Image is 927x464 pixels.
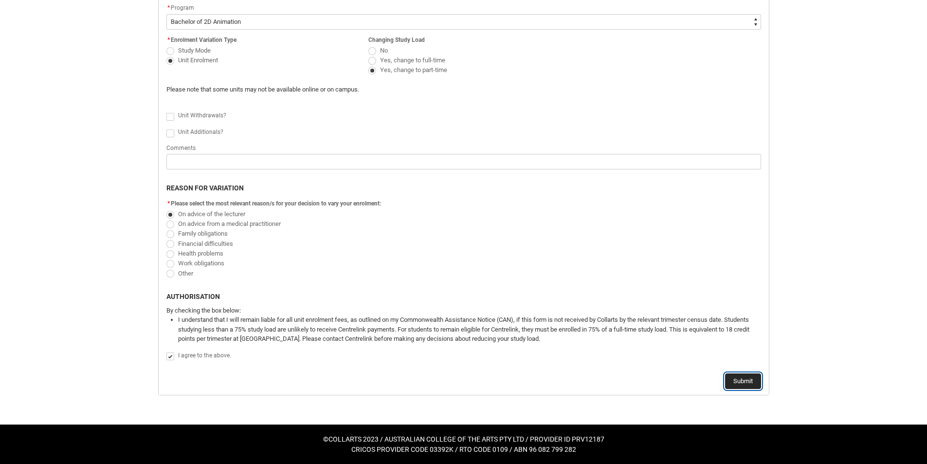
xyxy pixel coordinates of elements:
[166,85,610,94] p: Please note that some units may not be available online or on campus.
[167,200,170,207] abbr: required
[178,210,245,218] span: On advice of the lecturer
[171,37,236,43] span: Enrolment Variation Type
[166,184,244,192] b: REASON FOR VARIATION
[380,66,447,74] span: Yes, change to part-time
[178,270,193,277] span: Other
[178,129,223,135] span: Unit Additionals?
[380,56,445,64] span: Yes, change to full-time
[167,4,170,11] abbr: required
[178,352,231,359] span: I agree to the above.
[171,200,381,207] span: Please select the most relevant reason/s for your decision to vary your enrolment:
[368,37,425,43] span: Changing Study Load
[167,37,170,43] abbr: required
[166,293,220,300] b: AUTHORISATION
[178,47,211,54] span: Study Mode
[380,47,388,54] span: No
[178,240,233,247] span: Financial difficulties
[725,373,761,389] button: Submit
[166,306,761,316] p: By checking the box below:
[178,56,218,64] span: Unit Enrolment
[178,112,226,119] span: Unit Withdrawals?
[171,4,194,11] span: Program
[178,220,281,227] span: On advice from a medical practitioner
[178,315,761,344] li: I understand that I will remain liable for all unit enrolment fees, as outlined on my Commonwealt...
[178,250,223,257] span: Health problems
[178,230,228,237] span: Family obligations
[166,145,196,151] span: Comments
[178,260,224,267] span: Work obligations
